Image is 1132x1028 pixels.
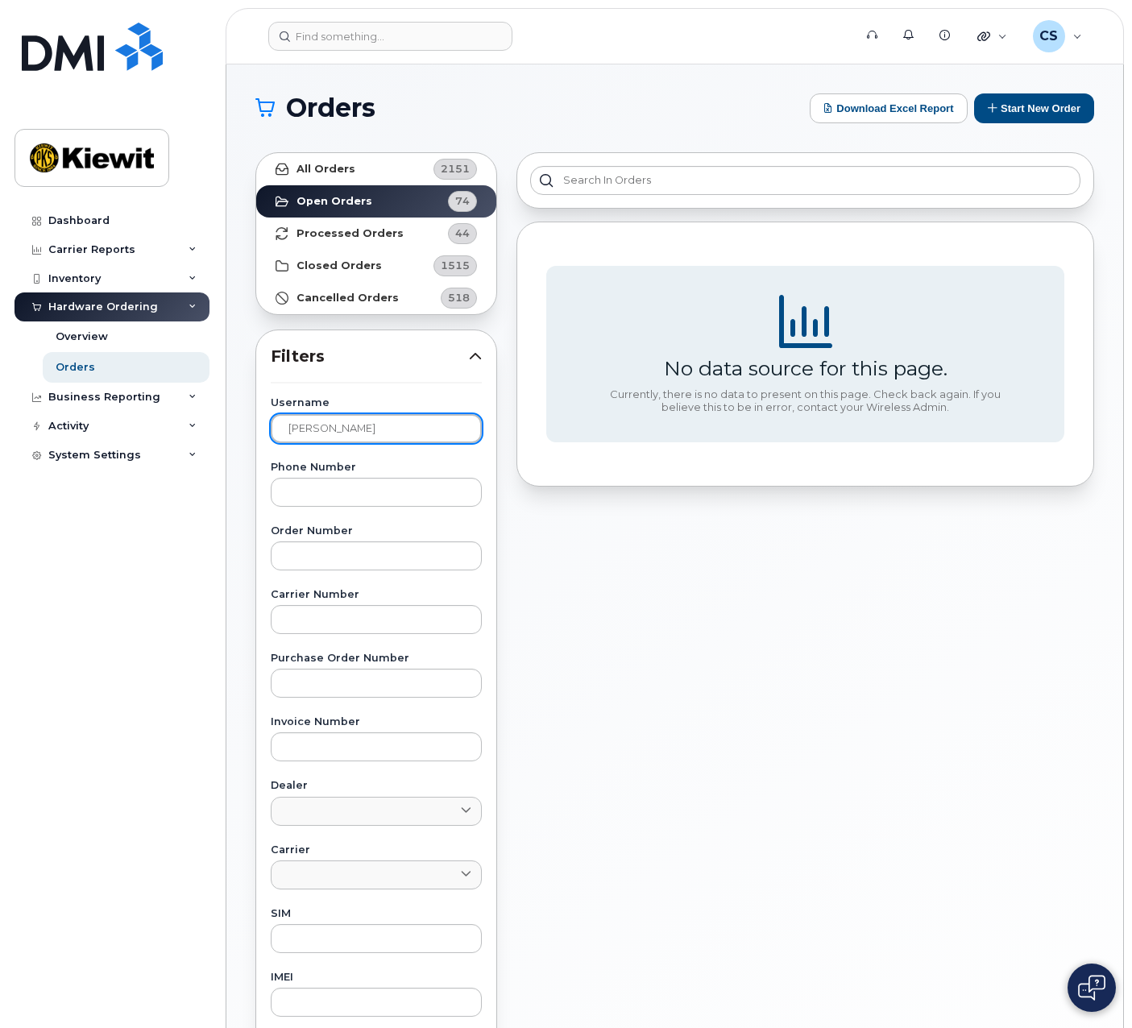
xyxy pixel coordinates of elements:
a: Closed Orders1515 [256,250,496,282]
a: Cancelled Orders518 [256,282,496,314]
button: Start New Order [974,93,1094,123]
label: Phone Number [271,462,482,473]
label: Dealer [271,781,482,791]
a: Open Orders74 [256,185,496,218]
label: Purchase Order Number [271,653,482,664]
label: Invoice Number [271,717,482,727]
div: No data source for this page. [664,356,947,380]
label: Carrier Number [271,590,482,600]
span: 44 [455,226,470,241]
label: Username [271,398,482,408]
label: IMEI [271,972,482,983]
strong: Cancelled Orders [296,292,399,305]
span: 2151 [441,161,470,176]
img: Open chat [1078,975,1105,1001]
a: All Orders2151 [256,153,496,185]
input: Search in orders [530,166,1080,195]
a: Processed Orders44 [256,218,496,250]
span: 74 [455,193,470,209]
span: Orders [286,96,375,120]
span: 1515 [441,258,470,273]
strong: All Orders [296,163,355,176]
label: Carrier [271,845,482,856]
strong: Closed Orders [296,259,382,272]
label: Order Number [271,526,482,537]
strong: Processed Orders [296,227,404,240]
button: Download Excel Report [810,93,968,123]
label: SIM [271,909,482,919]
span: 518 [448,290,470,305]
span: Filters [271,345,469,368]
div: Currently, there is no data to present on this page. Check back again. If you believe this to be ... [604,388,1007,413]
strong: Open Orders [296,195,372,208]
